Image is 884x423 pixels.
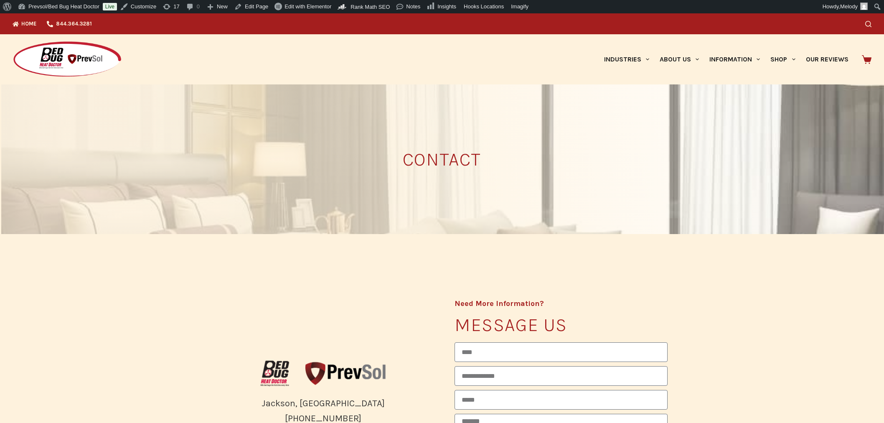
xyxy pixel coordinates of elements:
[42,13,97,34] a: 844.364.3281
[840,3,858,10] span: Melody
[865,21,871,27] button: Search
[13,41,122,78] img: Prevsol/Bed Bug Heat Doctor
[765,34,800,84] a: Shop
[13,13,97,34] nav: Top Menu
[800,34,854,84] a: Our Reviews
[704,34,765,84] a: Information
[351,4,390,10] span: Rank Math SEO
[654,34,704,84] a: About Us
[455,300,668,307] h4: Need More Information?
[216,150,668,168] h3: CONTACT
[455,316,668,334] h3: Message us
[599,34,654,84] a: Industries
[13,13,42,34] a: Home
[103,3,117,10] a: Live
[285,3,331,10] span: Edit with Elementor
[599,34,854,84] nav: Primary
